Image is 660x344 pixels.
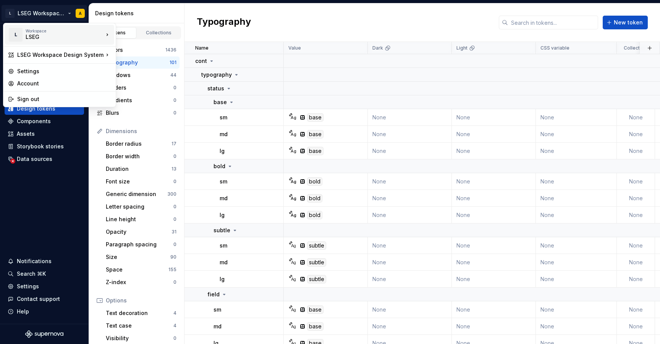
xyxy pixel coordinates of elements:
[26,33,91,41] div: LSEG
[17,95,111,103] div: Sign out
[26,29,104,33] div: Workspace
[17,80,111,87] div: Account
[17,68,111,75] div: Settings
[9,28,23,42] div: L
[17,51,104,59] div: LSEG Workspace Design System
